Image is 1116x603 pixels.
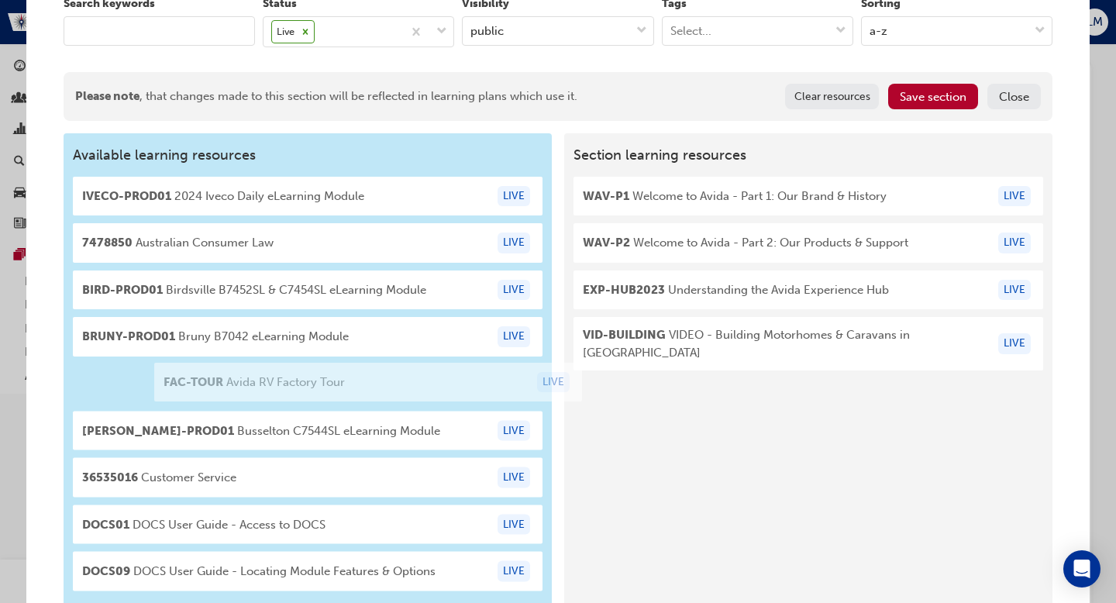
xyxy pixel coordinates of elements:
[870,22,887,40] div: a-z
[1063,550,1100,587] div: Open Intercom Messenger
[670,22,711,40] div: Select...
[470,22,504,40] div: public
[835,21,846,41] span: down-icon
[636,21,647,41] span: down-icon
[75,88,577,105] div: , that changes made to this section will be reflected in learning plans which use it.
[73,147,542,164] span: Available learning resources
[573,147,1043,164] span: Section learning resources
[75,89,139,103] span: Please note
[64,16,255,46] input: keyword
[272,21,297,43] div: Live
[436,22,447,42] span: down-icon
[987,84,1041,109] button: Close
[785,84,879,109] button: Clear resources
[888,84,978,109] button: Save section
[1035,21,1045,41] span: down-icon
